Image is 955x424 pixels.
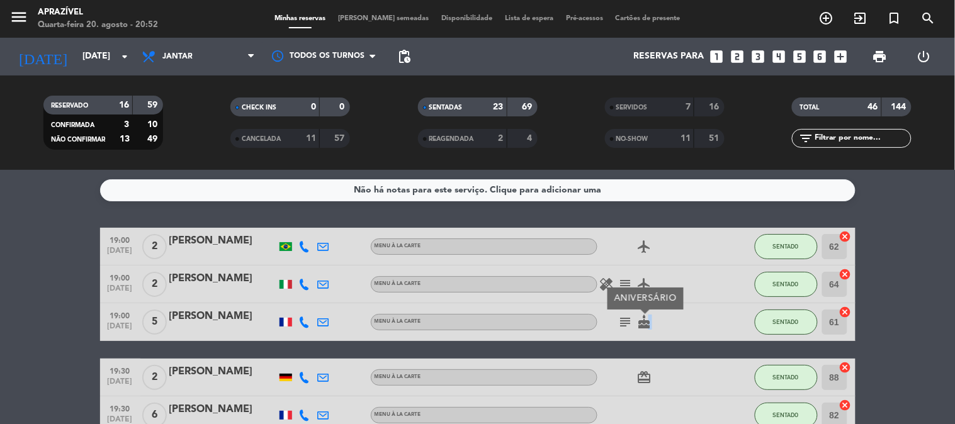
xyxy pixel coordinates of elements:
span: [DATE] [105,377,136,392]
button: SENTADO [755,310,818,335]
span: SENTADO [773,318,799,325]
button: SENTADO [755,272,818,297]
strong: 57 [335,134,348,143]
span: SENTADAS [429,104,463,111]
span: 2 [142,365,167,390]
i: power_settings_new [916,49,931,64]
span: SENTADO [773,243,799,250]
i: cancel [839,361,852,374]
span: SENTADO [773,411,799,418]
span: Minhas reservas [268,15,332,22]
div: LOG OUT [902,38,946,75]
i: add_circle_outline [819,11,834,26]
span: 19:00 [105,270,136,284]
i: looks_4 [771,48,787,65]
i: exit_to_app [853,11,868,26]
strong: 4 [527,134,534,143]
i: looks_6 [812,48,828,65]
i: looks_3 [750,48,766,65]
span: SERVIDOS [616,104,648,111]
i: search [921,11,936,26]
span: SENTADO [773,374,799,381]
span: Jantar [162,52,193,61]
strong: 46 [868,103,878,111]
span: RESERVADO [51,103,88,109]
div: [PERSON_NAME] [169,233,276,249]
div: Não há notas para este serviço. Clique para adicionar uma [354,183,601,198]
i: cancel [839,230,852,243]
span: Reservas para [633,52,704,62]
div: ANIVERSÁRIO [607,287,684,310]
div: Quarta-feira 20. agosto - 20:52 [38,19,158,31]
i: cake [637,315,652,330]
i: menu [9,8,28,26]
span: 2 [142,234,167,259]
span: Menu À La Carte [375,374,421,379]
i: cancel [839,306,852,318]
input: Filtrar por nome... [813,131,911,145]
strong: 13 [120,135,130,143]
span: CANCELADA [242,136,281,142]
strong: 10 [147,120,160,129]
span: Menu À La Carte [375,281,421,286]
span: 19:30 [105,363,136,377]
div: Aprazível [38,6,158,19]
span: NÃO CONFIRMAR [51,137,105,143]
span: Pré-acessos [560,15,609,22]
span: CHECK INS [242,104,276,111]
span: [DATE] [105,247,136,261]
strong: 7 [686,103,691,111]
i: subject [618,277,633,292]
strong: 11 [306,134,316,143]
span: CONFIRMADA [51,122,94,128]
i: filter_list [798,131,813,146]
strong: 0 [340,103,348,111]
i: card_giftcard [637,370,652,385]
span: [PERSON_NAME] semeadas [332,15,435,22]
strong: 11 [681,134,691,143]
span: Menu À La Carte [375,243,421,248]
i: arrow_drop_down [117,49,132,64]
strong: 59 [147,101,160,109]
span: REAGENDADA [429,136,474,142]
strong: 16 [709,103,721,111]
span: print [873,49,888,64]
span: TOTAL [800,104,819,111]
button: SENTADO [755,234,818,259]
span: Lista de espera [499,15,560,22]
i: healing [599,277,614,292]
span: 19:30 [105,401,136,415]
div: [PERSON_NAME] [169,401,276,418]
strong: 16 [119,101,129,109]
span: [DATE] [105,322,136,337]
strong: 0 [311,103,316,111]
i: [DATE] [9,43,76,70]
strong: 3 [124,120,129,129]
div: [PERSON_NAME] [169,271,276,287]
span: Menu À La Carte [375,412,421,417]
strong: 49 [147,135,160,143]
strong: 23 [494,103,504,111]
span: SENTADO [773,281,799,287]
i: looks_one [708,48,725,65]
i: airplanemode_active [637,239,652,254]
i: cancel [839,399,852,411]
div: [PERSON_NAME] [169,364,276,380]
i: looks_5 [791,48,808,65]
span: Disponibilidade [435,15,499,22]
i: turned_in_not [887,11,902,26]
span: [DATE] [105,284,136,299]
span: 2 [142,272,167,297]
i: looks_two [729,48,745,65]
strong: 144 [891,103,909,111]
span: 19:00 [105,308,136,322]
span: 19:00 [105,232,136,247]
button: SENTADO [755,365,818,390]
strong: 69 [522,103,534,111]
i: subject [618,315,633,330]
span: Menu À La Carte [375,319,421,324]
span: pending_actions [397,49,412,64]
strong: 2 [499,134,504,143]
div: [PERSON_NAME] [169,308,276,325]
i: cancel [839,268,852,281]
